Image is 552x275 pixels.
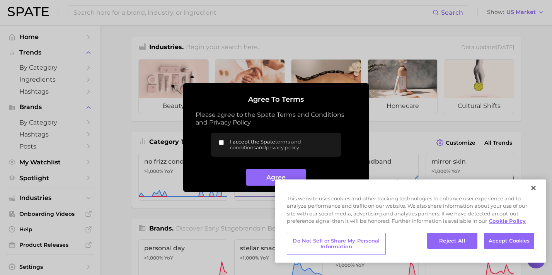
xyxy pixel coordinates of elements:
[266,145,299,150] a: privacy policy
[196,96,356,104] h2: Agree to Terms
[287,233,386,255] button: Do Not Sell or Share My Personal Information, Opens the preference center dialog
[525,179,542,196] button: Close
[219,140,224,145] input: I accept the Spateterms and conditionsandprivacy policy
[275,179,546,263] div: Privacy
[489,218,526,224] a: More information about your privacy, opens in a new tab
[196,111,356,126] p: Please agree to the Spate Terms and Conditions and Privacy Policy
[484,233,534,249] button: Accept Cookies
[275,195,546,229] div: This website uses cookies and other tracking technologies to enhance user experience and to analy...
[230,139,301,150] a: terms and conditions
[427,233,477,249] button: Reject All
[230,139,335,150] span: I accept the Spate and
[246,169,305,186] button: Agree
[275,179,546,263] div: Cookie banner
